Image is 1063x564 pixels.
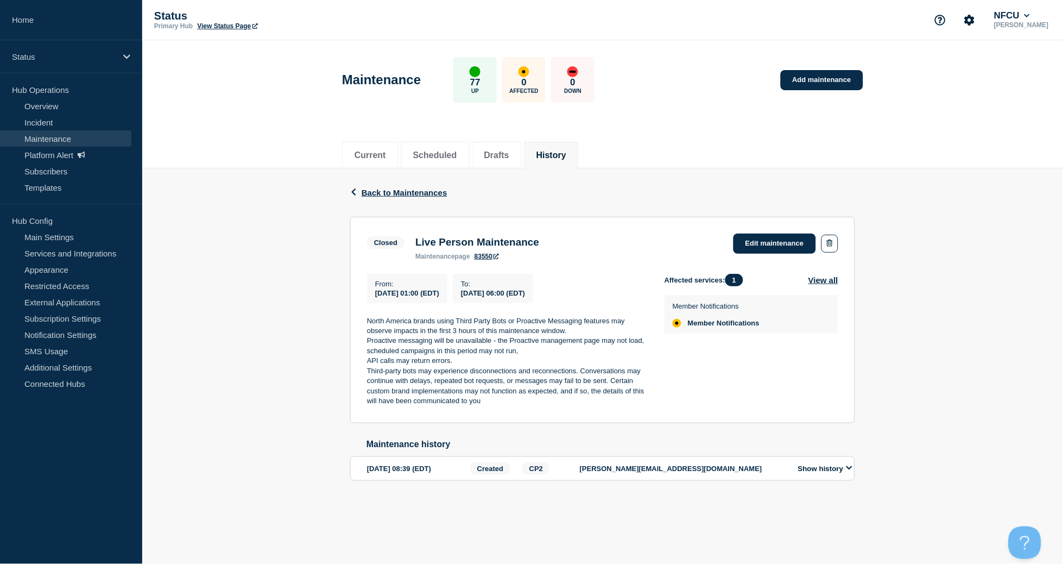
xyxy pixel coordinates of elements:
[474,253,499,260] a: 83550
[725,274,743,286] span: 1
[510,88,539,94] p: Affected
[471,88,479,94] p: Up
[367,366,647,406] p: Third-party bots may experience disconnections and reconnections. Conversations may continue with...
[470,77,480,88] p: 77
[413,151,457,160] button: Scheduled
[580,465,786,473] p: [PERSON_NAME][EMAIL_ADDRESS][DOMAIN_NAME]
[367,336,647,356] p: Proactive messaging will be unavailable - the Proactive management page may not load, scheduled c...
[808,274,838,286] button: View all
[415,253,470,260] p: page
[350,188,447,197] button: Back to Maintenances
[367,236,404,249] span: Closed
[522,462,550,475] span: CP2
[197,22,257,30] a: View Status Page
[929,9,952,32] button: Support
[470,462,510,475] span: Created
[415,253,455,260] span: maintenance
[367,316,647,336] p: North America brands using Third Party Bots or Proactive Messaging features may observe impacts i...
[673,319,681,328] div: affected
[992,21,1051,29] p: [PERSON_NAME]
[484,151,509,160] button: Drafts
[415,236,539,248] h3: Live Person Maintenance
[362,188,447,197] span: Back to Maintenances
[367,462,467,475] div: [DATE] 08:39 (EDT)
[673,302,760,310] p: Member Notifications
[665,274,749,286] span: Affected services:
[1009,527,1041,559] iframe: Help Scout Beacon - Open
[518,66,529,77] div: affected
[992,10,1032,21] button: NFCU
[522,77,527,88] p: 0
[154,22,193,30] p: Primary Hub
[461,280,525,288] p: To :
[781,70,863,90] a: Add maintenance
[795,464,856,473] button: Show history
[355,151,386,160] button: Current
[536,151,566,160] button: History
[367,356,647,366] p: API calls may return errors.
[375,289,439,297] span: [DATE] 01:00 (EDT)
[342,72,421,87] h1: Maintenance
[567,66,578,77] div: down
[366,440,855,449] h2: Maintenance history
[688,319,760,328] span: Member Notifications
[470,66,480,77] div: up
[958,9,981,32] button: Account settings
[375,280,439,288] p: From :
[12,52,116,61] p: Status
[461,289,525,297] span: [DATE] 06:00 (EDT)
[571,77,575,88] p: 0
[154,10,371,22] p: Status
[733,234,816,254] a: Edit maintenance
[565,88,582,94] p: Down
